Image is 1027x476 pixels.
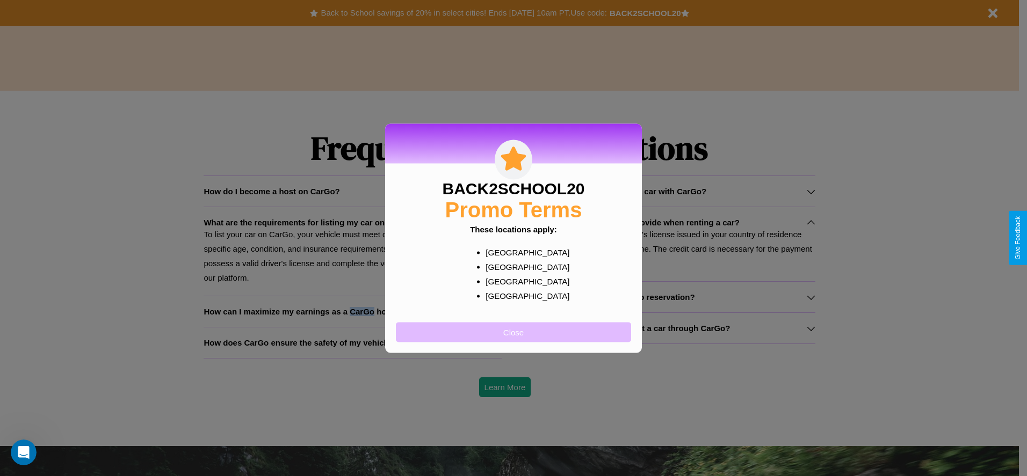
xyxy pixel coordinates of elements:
p: [GEOGRAPHIC_DATA] [486,288,562,303]
h2: Promo Terms [445,197,582,222]
button: Close [396,322,631,342]
div: Give Feedback [1014,216,1022,260]
h3: BACK2SCHOOL20 [442,179,584,197]
p: [GEOGRAPHIC_DATA] [486,274,562,288]
p: [GEOGRAPHIC_DATA] [486,245,562,259]
p: [GEOGRAPHIC_DATA] [486,259,562,274]
b: These locations apply: [470,224,557,233]
iframe: Intercom live chat [11,440,37,465]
